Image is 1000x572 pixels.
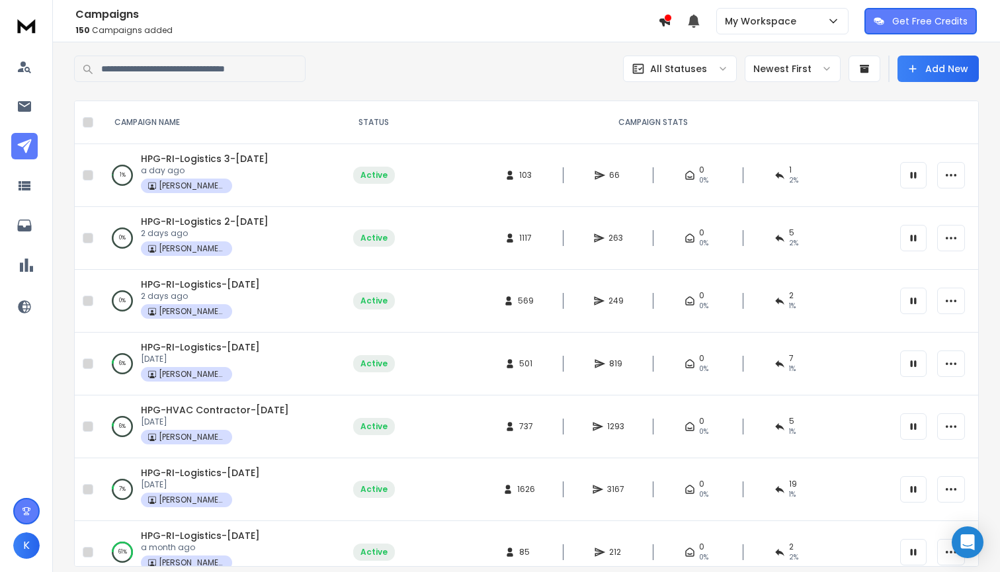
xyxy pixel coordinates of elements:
span: 0 [699,290,704,301]
div: Active [360,421,388,432]
span: 3167 [607,484,624,495]
span: 0% [699,489,708,500]
span: 2 % [789,552,798,563]
td: 6%HPG-RI-Logistics-[DATE][DATE][PERSON_NAME] Property Group [99,333,334,395]
p: 6 % [119,357,126,370]
div: Active [360,358,388,369]
p: My Workspace [725,15,802,28]
span: 0 [699,479,704,489]
th: CAMPAIGN NAME [99,101,334,144]
span: 66 [609,170,622,181]
td: 6%HPG-HVAC Contractor-[DATE][DATE][PERSON_NAME] Property Group [99,395,334,458]
div: Open Intercom Messenger [952,526,983,558]
span: 103 [519,170,532,181]
span: 263 [608,233,623,243]
p: [PERSON_NAME] Property Group [159,306,225,317]
span: 1117 [519,233,532,243]
a: HPG-RI-Logistics-[DATE] [141,529,260,542]
span: 2 % [789,175,798,186]
p: Get Free Credits [892,15,968,28]
span: 1 % [789,301,796,311]
span: 2 % [789,238,798,249]
p: [PERSON_NAME] Property Group [159,495,225,505]
div: Active [360,484,388,495]
td: 1%HPG-RI-Logistics 3-[DATE]a day ago[PERSON_NAME] Property Group [99,144,334,207]
p: [PERSON_NAME] Property Group [159,369,225,380]
span: 249 [608,296,624,306]
span: 212 [609,547,622,557]
a: HPG-RI-Logistics-[DATE] [141,341,260,354]
img: logo [13,13,40,38]
span: 19 [789,479,797,489]
td: 0%HPG-RI-Logistics-[DATE]2 days ago[PERSON_NAME] Property Group [99,270,334,333]
span: 0% [699,427,708,437]
p: [PERSON_NAME] Property Group [159,181,225,191]
p: [DATE] [141,417,289,427]
span: 0% [699,238,708,249]
span: 0% [699,301,708,311]
button: Get Free Credits [864,8,977,34]
button: K [13,532,40,559]
p: 0 % [119,294,126,307]
span: 5 [789,227,794,238]
span: 0% [699,364,708,374]
p: [PERSON_NAME] Property Group [159,243,225,254]
span: 1293 [607,421,624,432]
p: 61 % [118,546,127,559]
div: Active [360,547,388,557]
th: CAMPAIGN STATS [413,101,892,144]
button: Newest First [745,56,841,82]
p: [DATE] [141,354,260,364]
div: Active [360,296,388,306]
span: 501 [519,358,532,369]
p: [PERSON_NAME] Property Group [159,432,225,442]
span: 0 [699,416,704,427]
p: 6 % [119,420,126,433]
span: 7 [789,353,794,364]
span: 1 % [789,427,796,437]
button: Add New [897,56,979,82]
span: 0% [699,175,708,186]
p: 2 days ago [141,291,260,302]
p: 1 % [120,169,126,182]
span: 737 [519,421,533,432]
span: HPG-RI-Logistics-[DATE] [141,466,260,479]
a: HPG-RI-Logistics 2-[DATE] [141,215,269,228]
td: 0%HPG-RI-Logistics 2-[DATE]2 days ago[PERSON_NAME] Property Group [99,207,334,270]
span: 569 [518,296,534,306]
span: 819 [609,358,622,369]
a: HPG-HVAC Contractor-[DATE] [141,403,289,417]
h1: Campaigns [75,7,658,22]
p: 0 % [119,231,126,245]
p: 2 days ago [141,228,269,239]
p: a day ago [141,165,269,176]
span: 1 [789,165,792,175]
p: [PERSON_NAME] Property Group [159,557,225,568]
span: 1 % [789,489,796,500]
a: HPG-RI-Logistics 3-[DATE] [141,152,269,165]
span: 0 [699,227,704,238]
span: 0 [699,353,704,364]
p: [DATE] [141,479,260,490]
span: 5 [789,416,794,427]
p: All Statuses [650,62,707,75]
span: 1626 [517,484,535,495]
div: Active [360,233,388,243]
span: 0 [699,165,704,175]
p: a month ago [141,542,260,553]
span: 85 [519,547,532,557]
td: 7%HPG-RI-Logistics-[DATE][DATE][PERSON_NAME] Property Group [99,458,334,521]
a: HPG-RI-Logistics-[DATE] [141,278,260,291]
span: 1 % [789,364,796,374]
span: 2 [789,542,794,552]
p: Campaigns added [75,25,658,36]
span: 0% [699,552,708,563]
th: STATUS [334,101,413,144]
